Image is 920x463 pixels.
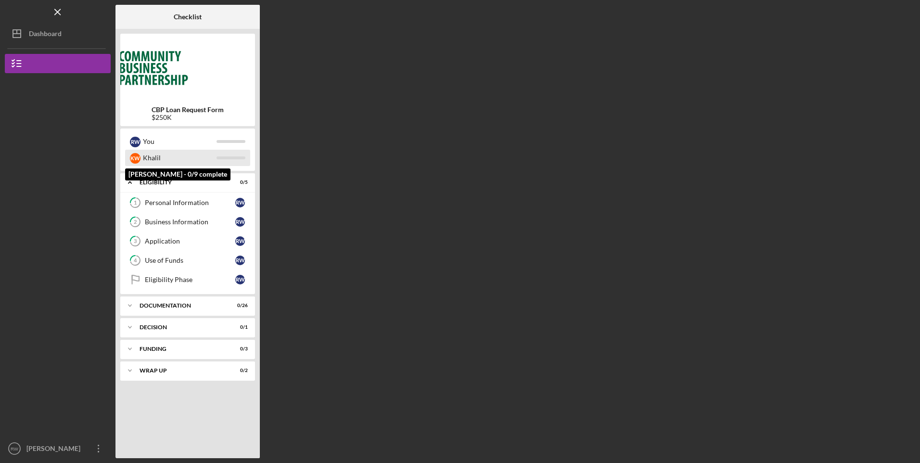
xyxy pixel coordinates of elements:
[140,303,224,309] div: Documentation
[143,150,217,166] div: Khalil
[143,133,217,150] div: You
[235,198,245,207] div: R W
[152,106,224,114] b: CBP Loan Request Form
[29,24,62,46] div: Dashboard
[140,368,224,373] div: Wrap up
[24,439,87,461] div: [PERSON_NAME]
[145,257,235,264] div: Use of Funds
[134,200,137,206] tspan: 1
[230,346,248,352] div: 0 / 3
[120,39,255,96] img: Product logo
[134,219,137,225] tspan: 2
[140,180,224,185] div: Eligibility
[230,368,248,373] div: 0 / 2
[130,153,141,164] div: K W
[5,439,111,458] button: RW[PERSON_NAME]
[145,276,235,283] div: Eligibility Phase
[134,257,137,264] tspan: 4
[5,24,111,43] button: Dashboard
[145,237,235,245] div: Application
[152,114,224,121] div: $250K
[11,446,19,451] text: RW
[125,193,250,212] a: 1Personal InformationRW
[235,275,245,284] div: R W
[230,180,248,185] div: 0 / 5
[235,217,245,227] div: R W
[230,324,248,330] div: 0 / 1
[125,212,250,231] a: 2Business InformationRW
[145,218,235,226] div: Business Information
[145,199,235,206] div: Personal Information
[134,238,137,244] tspan: 3
[130,137,141,147] div: R W
[235,236,245,246] div: R W
[125,231,250,251] a: 3ApplicationRW
[230,303,248,309] div: 0 / 26
[174,13,202,21] b: Checklist
[140,324,224,330] div: Decision
[140,346,224,352] div: Funding
[125,251,250,270] a: 4Use of FundsRW
[235,256,245,265] div: R W
[125,270,250,289] a: Eligibility PhaseRW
